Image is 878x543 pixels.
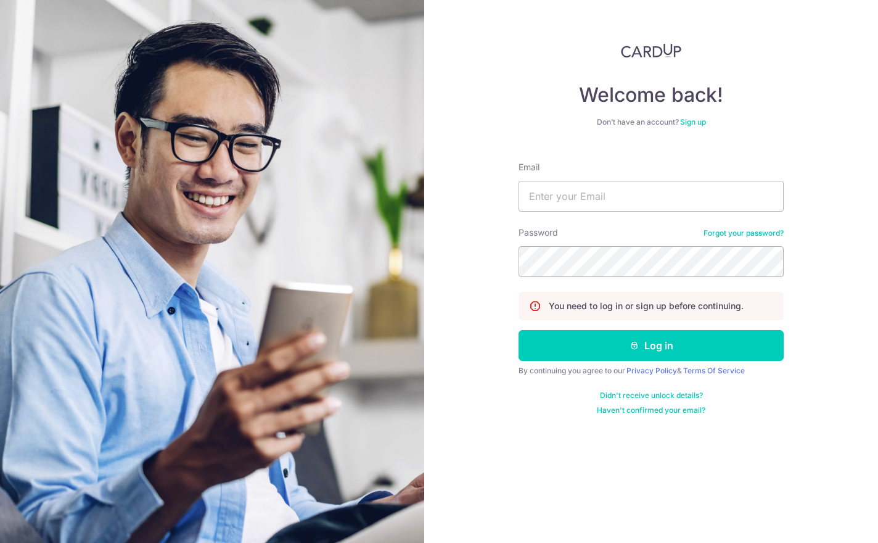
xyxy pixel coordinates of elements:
label: Password [519,226,558,239]
a: Sign up [680,117,706,126]
img: CardUp Logo [621,43,681,58]
label: Email [519,161,540,173]
a: Privacy Policy [626,366,677,375]
div: Don’t have an account? [519,117,784,127]
a: Terms Of Service [683,366,745,375]
h4: Welcome back! [519,83,784,107]
a: Forgot your password? [704,228,784,238]
button: Log in [519,330,784,361]
div: By continuing you agree to our & [519,366,784,376]
input: Enter your Email [519,181,784,212]
a: Didn't receive unlock details? [600,391,703,400]
a: Haven't confirmed your email? [597,405,705,415]
p: You need to log in or sign up before continuing. [549,300,744,312]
